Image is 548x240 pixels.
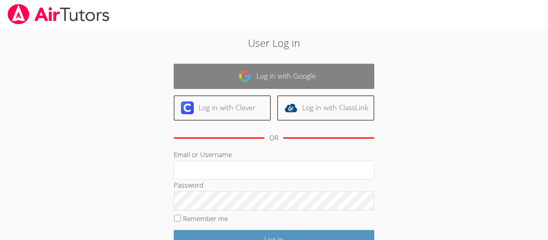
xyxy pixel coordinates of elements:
label: Password [174,180,203,190]
img: classlink-logo-d6bb404cc1216ec64c9a2012d9dc4662098be43eaf13dc465df04b49fa7ab582.svg [284,101,297,114]
img: airtutors_banner-c4298cdbf04f3fff15de1276eac7730deb9818008684d7c2e4769d2f7ddbe033.png [7,4,110,24]
label: Remember me [183,214,228,223]
a: Log in with Google [174,64,374,89]
img: google-logo-50288ca7cdecda66e5e0955fdab243c47b7ad437acaf1139b6f446037453330a.svg [239,70,252,83]
a: Log in with ClassLink [277,95,374,121]
label: Email or Username [174,150,232,159]
img: clever-logo-6eab21bc6e7a338710f1a6ff85c0baf02591cd810cc4098c63d3a4b26e2feb20.svg [181,101,194,114]
h2: User Log in [126,35,422,50]
div: OR [269,132,278,144]
a: Log in with Clever [174,95,271,121]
